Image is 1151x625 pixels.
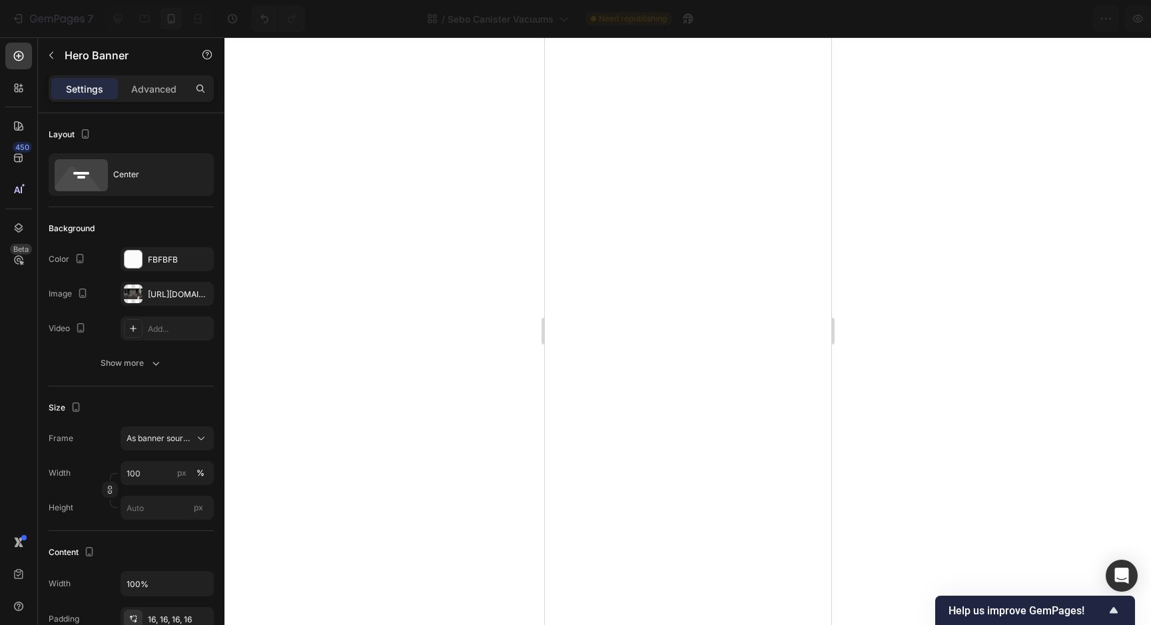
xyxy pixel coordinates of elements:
div: Content [49,544,97,562]
div: % [196,467,204,479]
div: Center [113,159,194,190]
p: 7 [87,11,93,27]
span: As banner source [127,432,192,444]
div: 450 [13,142,32,153]
label: Frame [49,432,73,444]
div: Open Intercom Messenger [1106,560,1138,592]
div: Add... [148,323,210,335]
div: FBFBFB [148,254,210,266]
span: 1 collection assigned [881,12,978,26]
div: Layout [49,126,93,144]
button: Show survey - Help us improve GemPages! [949,602,1122,618]
div: Color [49,251,88,269]
button: px [192,465,208,481]
div: Padding [49,613,79,625]
div: Video [49,320,89,338]
div: Show more [101,356,163,370]
p: Hero Banner [65,47,178,63]
label: Height [49,502,73,514]
input: px% [121,461,214,485]
span: Need republishing [599,13,667,25]
iframe: Design area [545,37,831,625]
span: Sebo Canister Vacuums [448,12,554,26]
button: 1 collection assigned [870,5,1008,32]
div: Publish [1074,12,1107,26]
input: px [121,496,214,520]
button: % [174,465,190,481]
span: Help us improve GemPages! [949,604,1106,617]
input: Auto [121,572,213,596]
label: Width [49,467,71,479]
div: [URL][DOMAIN_NAME] [148,289,210,301]
button: Save [1013,5,1057,32]
span: px [194,502,203,512]
p: Advanced [131,82,177,96]
div: px [177,467,187,479]
span: / [442,12,445,26]
div: Undo/Redo [251,5,305,32]
div: Image [49,285,91,303]
button: 7 [5,5,99,32]
button: Show more [49,351,214,375]
div: Beta [10,244,32,255]
button: Publish [1062,5,1118,32]
button: As banner source [121,426,214,450]
div: Width [49,578,71,590]
p: Settings [66,82,103,96]
div: Background [49,223,95,235]
div: Size [49,399,84,417]
span: Save [1024,13,1046,25]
